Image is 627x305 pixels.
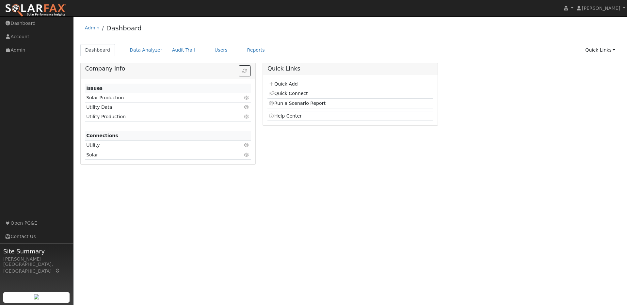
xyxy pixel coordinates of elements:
[244,152,250,157] i: Click to view
[268,81,297,87] a: Quick Add
[85,140,224,150] td: Utility
[34,294,39,299] img: retrieve
[267,65,433,72] h5: Quick Links
[85,103,224,112] td: Utility Data
[268,101,326,106] a: Run a Scenario Report
[85,150,224,160] td: Solar
[580,44,620,56] a: Quick Links
[582,6,620,11] span: [PERSON_NAME]
[125,44,167,56] a: Data Analyzer
[86,86,103,91] strong: Issues
[85,65,251,72] h5: Company Info
[244,105,250,109] i: Click to view
[106,24,142,32] a: Dashboard
[242,44,270,56] a: Reports
[85,112,224,121] td: Utility Production
[244,114,250,119] i: Click to view
[86,133,118,138] strong: Connections
[167,44,200,56] a: Audit Trail
[244,95,250,100] i: Click to view
[5,4,66,17] img: SolarFax
[210,44,233,56] a: Users
[3,261,70,275] div: [GEOGRAPHIC_DATA], [GEOGRAPHIC_DATA]
[85,25,100,30] a: Admin
[55,268,61,274] a: Map
[85,93,224,103] td: Solar Production
[268,113,302,119] a: Help Center
[80,44,115,56] a: Dashboard
[244,143,250,147] i: Click to view
[268,91,308,96] a: Quick Connect
[3,256,70,263] div: [PERSON_NAME]
[3,247,70,256] span: Site Summary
